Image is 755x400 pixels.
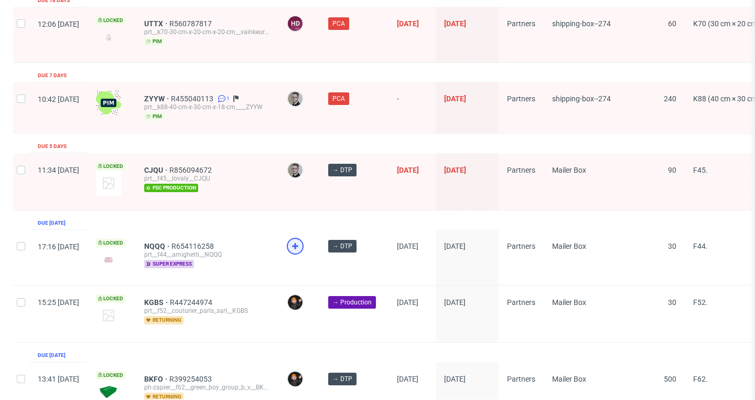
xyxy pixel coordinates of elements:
[668,242,676,250] span: 30
[144,184,198,192] span: fsc production
[169,166,214,174] a: R856094672
[169,375,214,383] a: R399254053
[96,30,121,44] img: version_two_editor_design
[693,166,708,174] span: F45.
[397,94,427,121] span: -
[664,375,676,383] span: 500
[668,19,676,28] span: 60
[397,242,418,250] span: [DATE]
[38,142,67,151] div: Due 5 days
[38,20,79,28] span: 12:06 [DATE]
[288,16,303,31] figcaption: HD
[144,383,270,392] div: ph-zapier__f62__green_boy_group_b_v__BKFO
[226,94,230,103] span: 1
[144,250,270,259] div: prt__f44__amighetti__NQQQ
[397,375,418,383] span: [DATE]
[332,19,345,28] span: PCA
[38,71,67,80] div: Due 7 days
[693,242,708,250] span: F44.
[664,94,676,103] span: 240
[144,375,169,383] a: BKFO
[507,19,535,28] span: Partners
[288,295,303,310] img: Dominik Grosicki
[397,19,419,28] span: [DATE]
[144,103,270,111] div: prt__k88-40-cm-x-30-cm-x-18-cm____ZYYW
[38,219,66,227] div: Due [DATE]
[144,298,170,307] a: KGBS
[38,298,79,307] span: 15:25 [DATE]
[288,372,303,386] img: Dominik Grosicki
[215,94,230,103] a: 1
[332,298,372,307] span: → Production
[693,298,708,307] span: F52.
[444,375,466,383] span: [DATE]
[397,298,418,307] span: [DATE]
[38,166,79,174] span: 11:34 [DATE]
[96,294,125,303] span: Locked
[171,242,216,250] a: R654116258
[96,90,121,115] img: wHgJFi1I6lmhQAAAABJRU5ErkJggg==
[144,28,270,36] div: prt__k70-30-cm-x-20-cm-x-20-cm__vainkeurz__UTTX
[444,298,466,307] span: [DATE]
[552,166,586,174] span: Mailer Box
[444,19,466,28] span: [DATE]
[507,94,535,103] span: Partners
[144,19,169,28] a: UTTX
[332,94,345,103] span: PCA
[668,166,676,174] span: 90
[144,37,164,46] span: pim
[288,163,303,177] img: Krystian Gaza
[288,91,303,106] img: Krystian Gaza
[444,242,466,250] span: [DATE]
[144,316,184,324] span: returning
[96,16,125,25] span: Locked
[552,19,611,28] span: shipping-box--274
[96,252,121,267] img: version_two_editor_design
[144,242,171,250] a: NQQQ
[144,260,194,268] span: super express
[96,239,125,247] span: Locked
[144,94,171,103] a: ZYYW
[693,375,708,383] span: F62.
[144,174,270,183] div: prt__f45__lovaly__CJQU
[170,298,214,307] a: R447244974
[552,298,586,307] span: Mailer Box
[397,166,419,174] span: [DATE]
[507,242,535,250] span: Partners
[332,241,352,251] span: → DTP
[444,94,466,103] span: [DATE]
[144,112,164,121] span: pim
[38,243,79,251] span: 17:16 [DATE]
[144,307,270,315] div: prt__f52__couturier_paris_sarl__KGBS
[668,298,676,307] span: 30
[38,351,66,360] div: Due [DATE]
[144,166,169,174] a: CJQU
[332,374,352,384] span: → DTP
[96,371,125,380] span: Locked
[552,242,586,250] span: Mailer Box
[507,298,535,307] span: Partners
[507,375,535,383] span: Partners
[332,165,352,175] span: → DTP
[171,94,215,103] a: R455040113
[38,95,79,103] span: 10:42 [DATE]
[552,375,586,383] span: Mailer Box
[96,385,121,399] img: version_two_editor_data
[169,19,214,28] a: R560787817
[552,94,611,103] span: shipping-box--274
[507,166,535,174] span: Partners
[444,166,466,174] span: [DATE]
[38,375,79,383] span: 13:41 [DATE]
